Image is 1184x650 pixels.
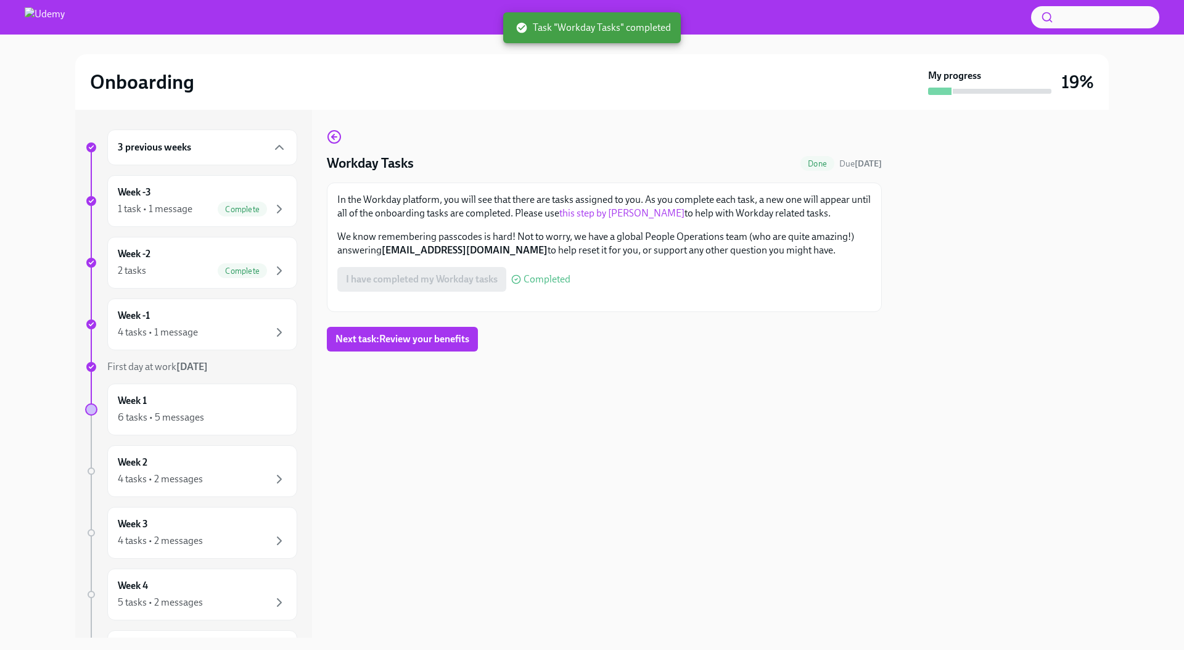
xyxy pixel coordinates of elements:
[85,298,297,350] a: Week -14 tasks • 1 message
[118,326,198,339] div: 4 tasks • 1 message
[107,130,297,165] div: 3 previous weeks
[118,411,204,424] div: 6 tasks • 5 messages
[559,207,684,219] a: this step by [PERSON_NAME]
[118,202,192,216] div: 1 task • 1 message
[337,193,871,220] p: In the Workday platform, you will see that there are tasks assigned to you. As you complete each ...
[85,445,297,497] a: Week 24 tasks • 2 messages
[118,517,148,531] h6: Week 3
[524,274,570,284] span: Completed
[855,158,882,169] strong: [DATE]
[335,333,469,345] span: Next task : Review your benefits
[118,394,147,408] h6: Week 1
[118,141,191,154] h6: 3 previous weeks
[85,569,297,620] a: Week 45 tasks • 2 messages
[85,237,297,289] a: Week -22 tasksComplete
[1061,71,1094,93] h3: 19%
[118,309,150,323] h6: Week -1
[337,230,871,257] p: We know remembering passcodes is hard! Not to worry, we have a global People Operations team (who...
[218,266,267,276] span: Complete
[118,186,151,199] h6: Week -3
[90,70,194,94] h2: Onboarding
[327,327,478,352] button: Next task:Review your benefits
[107,361,208,372] span: First day at work
[839,158,882,170] span: September 1st, 2025 10:00
[118,596,203,609] div: 5 tasks • 2 messages
[800,159,834,168] span: Done
[327,154,414,173] h4: Workday Tasks
[85,175,297,227] a: Week -31 task • 1 messageComplete
[85,507,297,559] a: Week 34 tasks • 2 messages
[25,7,65,27] img: Udemy
[118,472,203,486] div: 4 tasks • 2 messages
[118,579,148,593] h6: Week 4
[176,361,208,372] strong: [DATE]
[118,247,150,261] h6: Week -2
[85,384,297,435] a: Week 16 tasks • 5 messages
[85,360,297,374] a: First day at work[DATE]
[118,456,147,469] h6: Week 2
[218,205,267,214] span: Complete
[118,264,146,278] div: 2 tasks
[928,69,981,83] strong: My progress
[839,158,882,169] span: Due
[516,21,671,35] span: Task "Workday Tasks" completed
[382,244,548,256] strong: [EMAIL_ADDRESS][DOMAIN_NAME]
[118,534,203,548] div: 4 tasks • 2 messages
